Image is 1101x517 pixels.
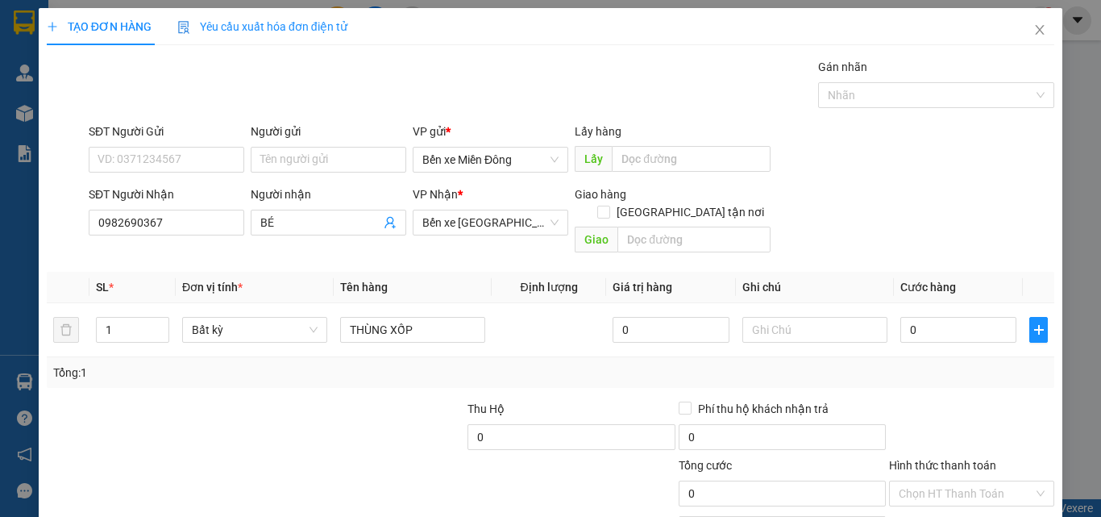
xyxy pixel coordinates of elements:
button: delete [53,317,79,343]
span: Tổng cước [679,459,732,472]
div: VP gửi [413,123,568,140]
button: plus [1029,317,1048,343]
span: VP Nhận [413,188,458,201]
span: Đơn vị tính [182,281,243,294]
input: Ghi Chú [742,317,887,343]
span: Yêu cầu xuất hóa đơn điện tử [177,20,347,33]
span: Thu Hộ [467,402,505,415]
div: Người nhận [251,186,406,203]
span: plus [1030,323,1047,336]
span: Tên hàng [340,281,388,294]
span: Định lượng [520,281,577,294]
span: Bất kỳ [192,318,318,342]
div: SĐT Người Nhận [89,186,244,203]
span: Phí thu hộ khách nhận trả [692,400,835,418]
input: 0 [613,317,729,343]
span: TẠO ĐƠN HÀNG [47,20,152,33]
span: plus [47,21,58,32]
span: Bến xe Miền Đông [422,148,559,172]
span: SL [96,281,109,294]
input: VD: Bàn, Ghế [340,317,485,343]
input: Dọc đường [612,146,771,172]
span: [GEOGRAPHIC_DATA] tận nơi [610,203,771,221]
span: Giao hàng [575,188,626,201]
span: Bến xe Quảng Ngãi [422,211,559,235]
span: Lấy [575,146,612,172]
span: Cước hàng [900,281,956,294]
span: user-add [384,216,397,229]
label: Gán nhãn [818,60,867,73]
button: Close [1017,8,1062,53]
span: Lấy hàng [575,125,621,138]
img: icon [177,21,190,34]
div: Tổng: 1 [53,364,426,381]
span: Giá trị hàng [613,281,672,294]
div: SĐT Người Gửi [89,123,244,140]
span: Giao [575,227,617,252]
span: close [1033,23,1046,36]
th: Ghi chú [736,272,894,303]
label: Hình thức thanh toán [889,459,996,472]
div: Người gửi [251,123,406,140]
input: Dọc đường [617,227,771,252]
